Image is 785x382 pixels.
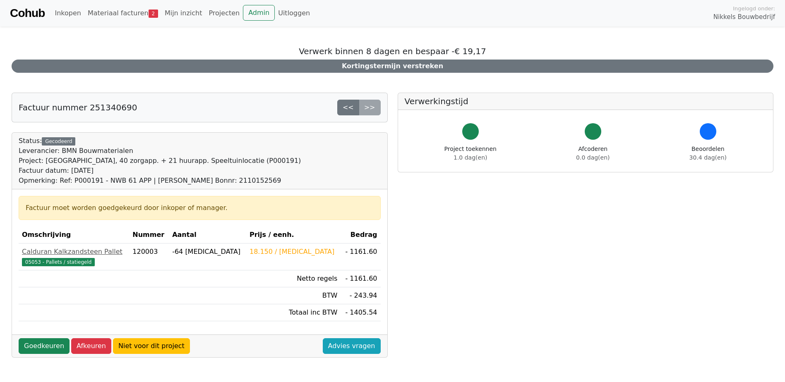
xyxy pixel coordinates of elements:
td: - 243.94 [341,287,380,304]
td: 120003 [129,244,169,270]
h5: Factuur nummer 251340690 [19,103,137,112]
a: Goedkeuren [19,338,70,354]
td: - 1161.60 [341,244,380,270]
div: Leverancier: BMN Bouwmaterialen [19,146,301,156]
a: Niet voor dit project [113,338,190,354]
div: Kortingstermijn verstreken [12,60,773,73]
td: Totaal inc BTW [246,304,341,321]
th: Aantal [169,227,246,244]
a: Projecten [205,5,243,21]
div: Project: [GEOGRAPHIC_DATA], 40 zorgapp. + 21 huurapp. Speeltuinlocatie (P000191) [19,156,301,166]
div: Project toekennen [444,145,497,162]
span: 05053 - Pallets / statiegeld [22,258,95,266]
a: Inkopen [51,5,84,21]
div: -64 [MEDICAL_DATA] [172,247,243,257]
div: Calduran Kalkzandsteen Pallet [22,247,126,257]
a: Admin [243,5,275,21]
span: 0.0 dag(en) [576,154,610,161]
span: 30.4 dag(en) [689,154,727,161]
div: Factuur datum: [DATE] [19,166,301,176]
div: 18.150 / [MEDICAL_DATA] [250,247,337,257]
td: - 1161.60 [341,270,380,287]
div: Status: [19,136,301,186]
a: Mijn inzicht [161,5,206,21]
div: Afcoderen [576,145,610,162]
th: Omschrijving [19,227,129,244]
td: Netto regels [246,270,341,287]
h5: Verwerk binnen 8 dagen en bespaar -€ 19,17 [12,46,773,56]
a: Calduran Kalkzandsteen Pallet05053 - Pallets / statiegeld [22,247,126,267]
th: Nummer [129,227,169,244]
div: Gecodeerd [42,137,75,146]
td: BTW [246,287,341,304]
div: Beoordelen [689,145,727,162]
a: Cohub [10,3,45,23]
span: Ingelogd onder: [733,5,775,12]
td: - 1405.54 [341,304,380,321]
a: Uitloggen [275,5,313,21]
a: << [337,100,359,115]
div: Opmerking: Ref: P000191 - NWB 61 APP | [PERSON_NAME] Bonnr: 2110152569 [19,176,301,186]
span: 2 [149,10,158,18]
th: Prijs / eenh. [246,227,341,244]
a: Materiaal facturen2 [84,5,161,21]
div: Factuur moet worden goedgekeurd door inkoper of manager. [26,203,374,213]
h5: Verwerkingstijd [405,96,767,106]
a: Advies vragen [323,338,381,354]
th: Bedrag [341,227,380,244]
span: Nikkels Bouwbedrijf [713,12,775,22]
span: 1.0 dag(en) [454,154,487,161]
a: Afkeuren [71,338,111,354]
